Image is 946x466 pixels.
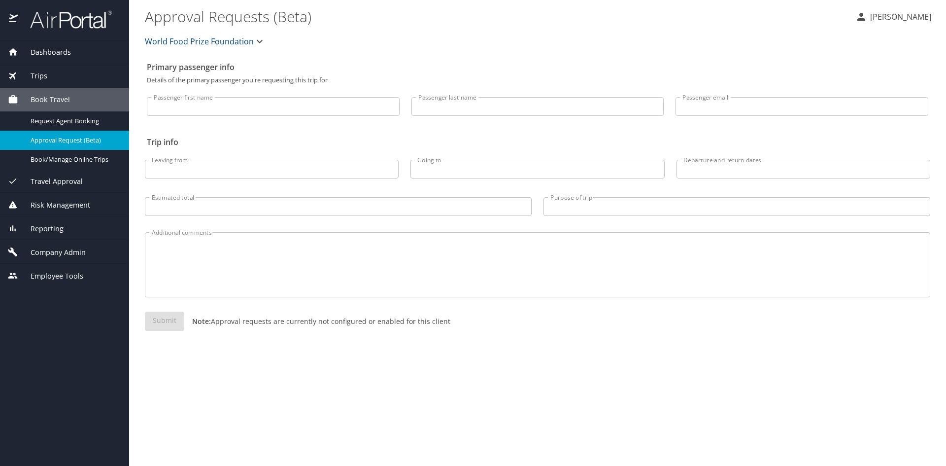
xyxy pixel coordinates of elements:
[147,77,928,83] p: Details of the primary passenger you're requesting this trip for
[147,134,928,150] h2: Trip info
[145,1,847,32] h1: Approval Requests (Beta)
[18,94,70,105] span: Book Travel
[184,316,450,326] p: Approval requests are currently not configured or enabled for this client
[9,10,19,29] img: icon-airportal.png
[145,35,254,48] span: World Food Prize Foundation
[18,47,71,58] span: Dashboards
[18,176,83,187] span: Travel Approval
[18,223,64,234] span: Reporting
[18,247,86,258] span: Company Admin
[31,136,117,145] span: Approval Request (Beta)
[192,317,211,326] strong: Note:
[867,11,931,23] p: [PERSON_NAME]
[851,8,935,26] button: [PERSON_NAME]
[147,59,928,75] h2: Primary passenger info
[31,155,117,164] span: Book/Manage Online Trips
[141,32,270,51] button: World Food Prize Foundation
[18,200,90,211] span: Risk Management
[18,271,83,282] span: Employee Tools
[31,116,117,126] span: Request Agent Booking
[18,71,47,81] span: Trips
[19,10,112,29] img: airportal-logo.png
